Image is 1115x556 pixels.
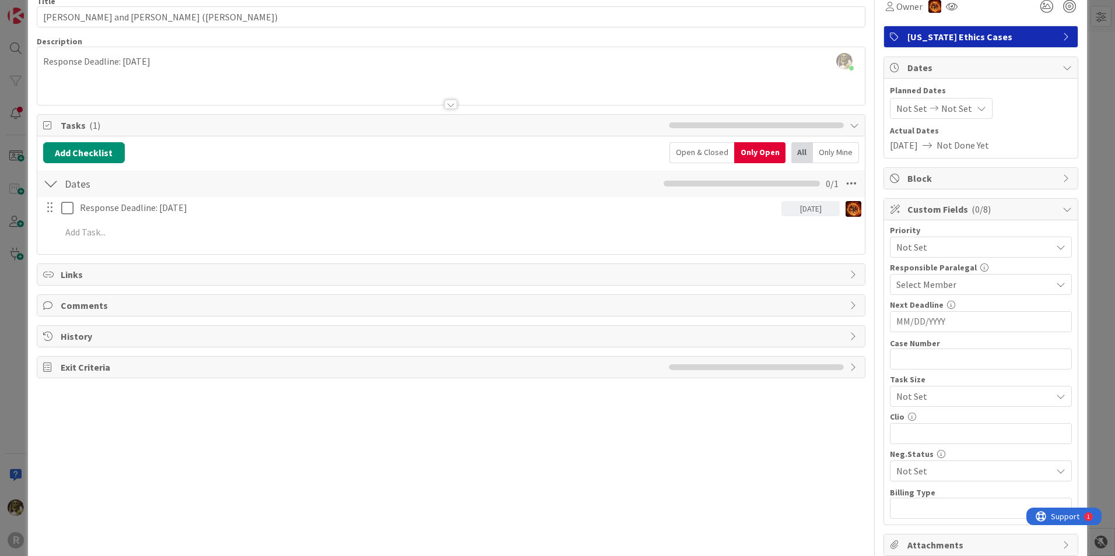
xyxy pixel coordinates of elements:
img: yW9LRPfq2I1p6cQkqhMnMPjKb8hcA9gF.jpg [836,53,853,69]
span: [DATE] [890,138,918,152]
button: Add Checklist [43,142,125,163]
div: Responsible Paralegal [890,263,1072,272]
img: TR [846,201,861,217]
p: Response Deadline: [DATE] [43,55,859,68]
span: Actual Dates [890,125,1072,137]
span: Not Set [896,239,1046,255]
div: All [791,142,813,163]
span: ( 0/8 ) [972,203,991,215]
span: Not Done Yet [937,138,989,152]
span: Comments [61,298,844,312]
span: Support [24,2,53,16]
div: Open & Closed [669,142,734,163]
span: ( 1 ) [89,119,100,131]
label: Billing Type [890,487,935,498]
span: Planned Dates [890,85,1072,97]
div: Next Deadline [890,301,1072,309]
span: History [61,329,844,343]
label: Case Number [890,338,940,349]
span: Links [61,268,844,281]
input: MM/DD/YYYY [896,312,1065,332]
span: Not Set [941,101,972,115]
div: Clio [890,413,1072,421]
span: Tasks [61,118,663,132]
p: Response Deadline: [DATE] [80,201,777,214]
div: Task Size [890,375,1072,383]
div: 1 [61,5,64,14]
span: Block [907,171,1057,185]
input: type card name here... [37,6,865,27]
div: Only Open [734,142,786,163]
span: [US_STATE] Ethics Cases [907,30,1057,44]
div: [DATE] [781,201,840,216]
input: Add Checklist... [61,173,323,194]
span: Not Set [896,463,1046,479]
span: Dates [907,61,1057,75]
div: Priority [890,226,1072,234]
span: Custom Fields [907,202,1057,216]
span: Not Set [896,101,927,115]
span: Description [37,36,82,47]
div: Neg.Status [890,450,1072,458]
span: Attachments [907,538,1057,552]
div: Only Mine [813,142,859,163]
span: Exit Criteria [61,360,663,374]
span: Select Member [896,277,956,291]
span: 0 / 1 [826,177,839,191]
span: Not Set [896,388,1046,404]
